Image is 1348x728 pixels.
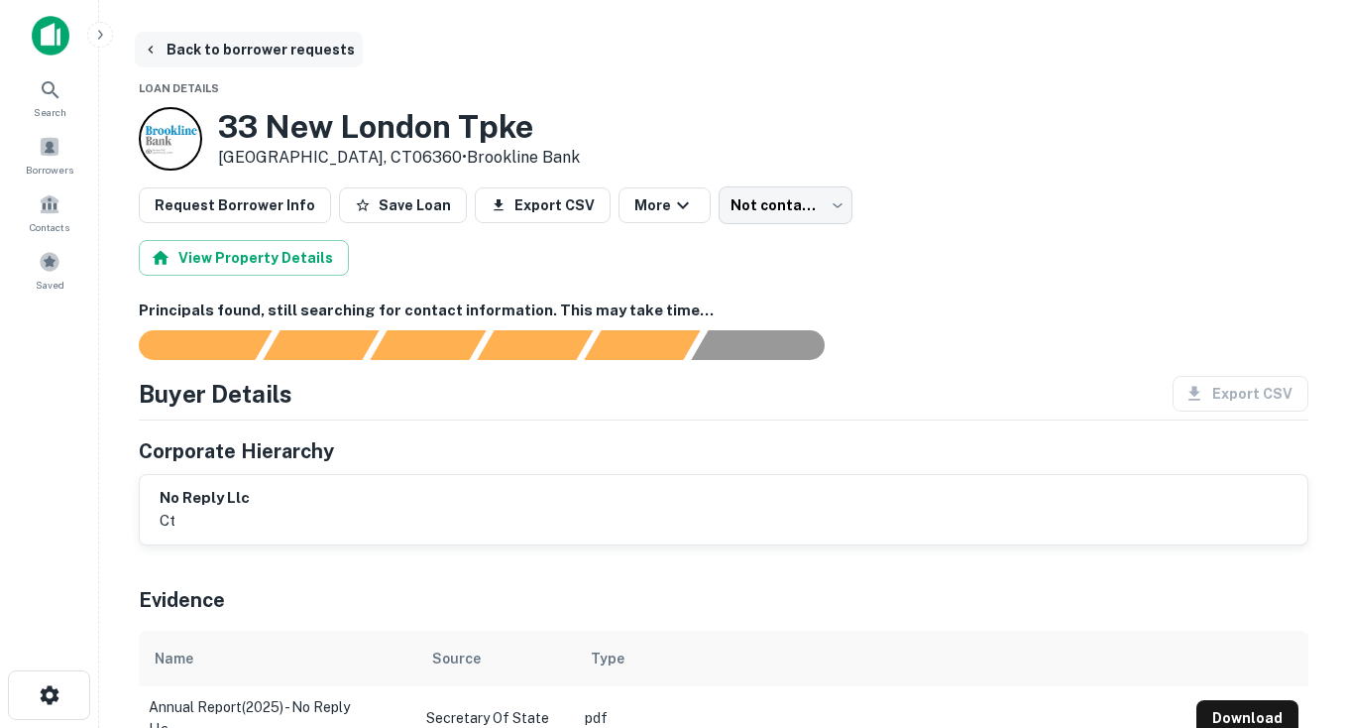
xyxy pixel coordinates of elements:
button: Request Borrower Info [139,187,331,223]
span: Borrowers [26,162,73,178]
img: capitalize-icon.png [32,16,69,56]
th: Source [416,631,575,686]
button: Save Loan [339,187,467,223]
div: Your request is received and processing... [263,330,379,360]
p: [GEOGRAPHIC_DATA], CT06360 • [218,146,580,170]
h5: Evidence [139,585,225,615]
span: Saved [36,277,64,293]
th: Name [139,631,416,686]
span: Contacts [30,219,69,235]
div: Not contacted [719,186,852,224]
a: Brookline Bank [467,148,580,167]
button: View Property Details [139,240,349,276]
h6: Principals found, still searching for contact information. This may take time... [139,300,1308,322]
div: Name [155,647,193,670]
button: Export CSV [475,187,611,223]
button: Back to borrower requests [135,32,363,67]
th: Type [575,631,1186,686]
iframe: Chat Widget [1249,569,1348,665]
p: ct [160,509,250,533]
div: Type [591,647,624,670]
div: Sending borrower request to AI... [115,330,264,360]
h4: Buyer Details [139,376,292,412]
a: Saved [6,243,93,297]
h5: Corporate Hierarchy [139,436,334,466]
div: Principals found, AI now looking for contact information... [477,330,593,360]
a: Borrowers [6,128,93,182]
div: Documents found, AI parsing details... [370,330,486,360]
a: Search [6,70,93,124]
span: Search [34,104,66,120]
div: Source [432,647,481,670]
a: Contacts [6,185,93,239]
h3: 33 New London Tpke [218,108,580,146]
button: More [618,187,711,223]
span: Loan Details [139,82,219,94]
div: Principals found, still searching for contact information. This may take time... [584,330,700,360]
h6: no reply llc [160,487,250,510]
div: AI fulfillment process complete. [692,330,848,360]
